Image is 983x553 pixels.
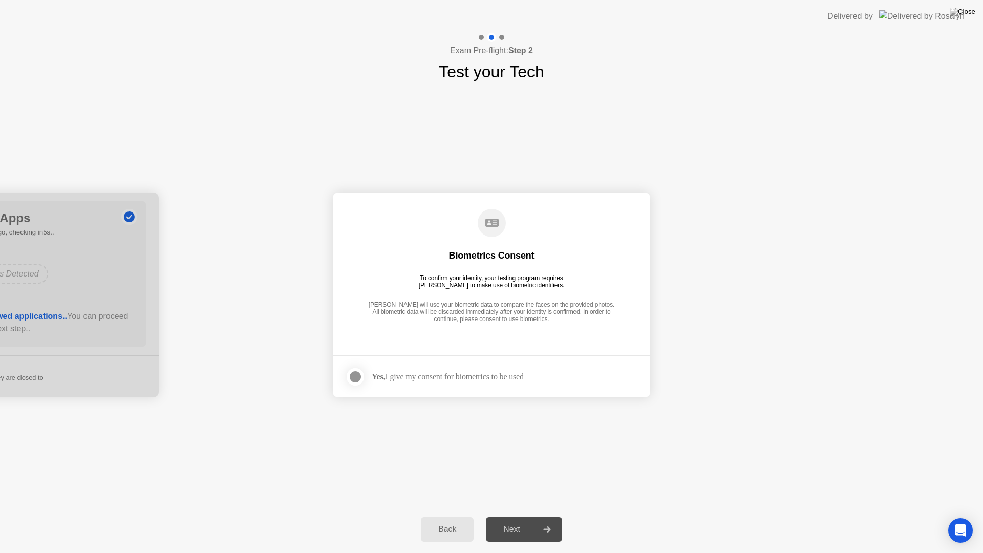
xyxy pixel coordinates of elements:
button: Next [486,517,562,542]
div: To confirm your identity, your testing program requires [PERSON_NAME] to make use of biometric id... [415,274,569,289]
div: I give my consent for biometrics to be used [372,372,524,381]
div: [PERSON_NAME] will use your biometric data to compare the faces on the provided photos. All biome... [366,301,617,324]
div: Next [489,525,535,534]
h1: Test your Tech [439,59,544,84]
div: Back [424,525,471,534]
strong: Yes, [372,372,385,381]
div: Open Intercom Messenger [948,518,973,543]
img: Close [950,8,975,16]
div: Delivered by [827,10,873,23]
b: Step 2 [508,46,533,55]
button: Back [421,517,474,542]
div: Biometrics Consent [449,249,535,262]
img: Delivered by Rosalyn [879,10,965,22]
h4: Exam Pre-flight: [450,45,533,57]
